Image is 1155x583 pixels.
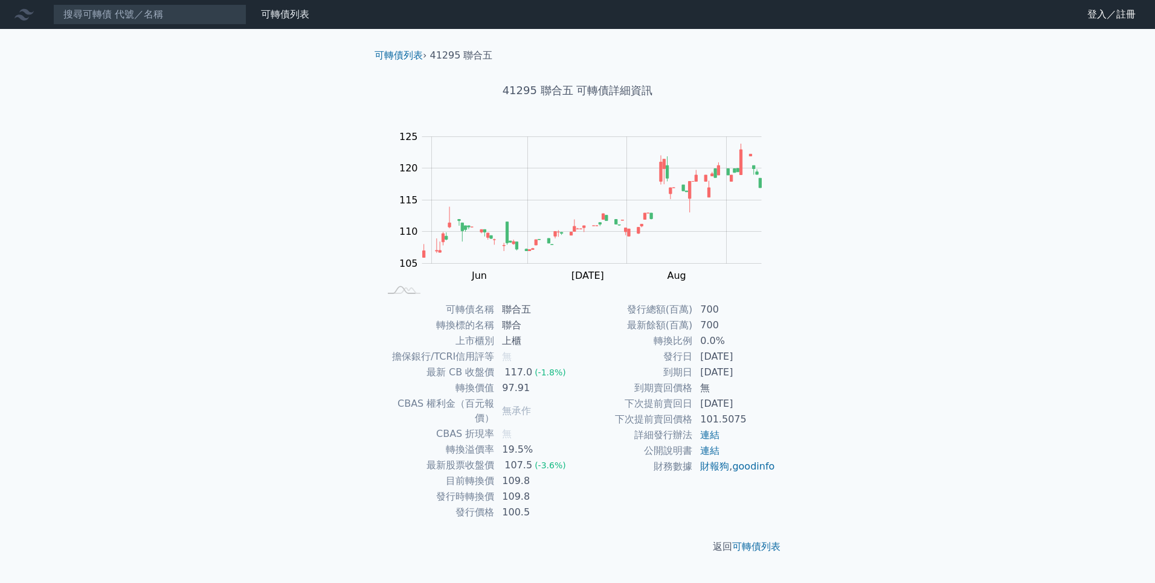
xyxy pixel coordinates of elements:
[571,270,604,281] tspan: [DATE]
[732,541,780,552] a: 可轉債列表
[495,473,577,489] td: 109.8
[502,405,531,416] span: 無承作
[375,48,426,63] li: ›
[700,460,729,472] a: 財報狗
[495,317,577,333] td: 聯合
[577,380,693,396] td: 到期賣回價格
[693,459,776,474] td: ,
[365,540,790,554] p: 返回
[693,349,776,365] td: [DATE]
[495,442,577,457] td: 19.5%
[700,445,719,456] a: 連結
[495,333,577,349] td: 上櫃
[1095,525,1155,583] iframe: Chat Widget
[399,194,418,206] tspan: 115
[379,473,495,489] td: 目前轉換價
[495,302,577,317] td: 聯合五
[53,4,246,25] input: 搜尋可轉債 代號／名稱
[577,302,693,317] td: 發行總額(百萬)
[399,162,418,174] tspan: 120
[495,505,577,520] td: 100.5
[379,317,495,333] td: 轉換標的名稱
[693,380,776,396] td: 無
[379,380,495,396] td: 轉換價值
[693,365,776,380] td: [DATE]
[700,429,719,441] a: 連結
[668,270,686,281] tspan: Aug
[379,396,495,426] td: CBAS 權利金（百元報價）
[379,302,495,317] td: 可轉債名稱
[471,270,487,281] tspan: Jun
[379,349,495,365] td: 擔保銀行/TCRI信用評等
[502,365,535,380] div: 117.0
[423,144,762,257] g: Series
[393,131,780,281] g: Chart
[577,365,693,380] td: 到期日
[399,258,418,269] tspan: 105
[379,489,495,505] td: 發行時轉換價
[430,48,493,63] li: 41295 聯合五
[495,489,577,505] td: 109.8
[399,131,418,142] tspan: 125
[693,302,776,317] td: 700
[502,458,535,473] div: 107.5
[535,368,566,377] span: (-1.8%)
[577,349,693,365] td: 發行日
[732,460,774,472] a: goodinfo
[693,396,776,412] td: [DATE]
[693,317,776,333] td: 700
[379,505,495,520] td: 發行價格
[502,428,512,439] span: 無
[693,333,776,349] td: 0.0%
[577,412,693,427] td: 下次提前賣回價格
[535,460,566,470] span: (-3.6%)
[379,365,495,380] td: 最新 CB 收盤價
[502,351,512,362] span: 無
[379,442,495,457] td: 轉換溢價率
[577,459,693,474] td: 財務數據
[1078,5,1145,24] a: 登入／註冊
[399,226,418,237] tspan: 110
[693,412,776,427] td: 101.5075
[577,396,693,412] td: 下次提前賣回日
[577,317,693,333] td: 最新餘額(百萬)
[1095,525,1155,583] div: 聊天小工具
[495,380,577,396] td: 97.91
[379,457,495,473] td: 最新股票收盤價
[375,49,423,61] a: 可轉債列表
[379,333,495,349] td: 上市櫃別
[577,333,693,349] td: 轉換比例
[365,82,790,99] h1: 41295 聯合五 可轉債詳細資訊
[261,8,309,20] a: 可轉債列表
[379,426,495,442] td: CBAS 折現率
[577,443,693,459] td: 公開說明書
[577,427,693,443] td: 詳細發行辦法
